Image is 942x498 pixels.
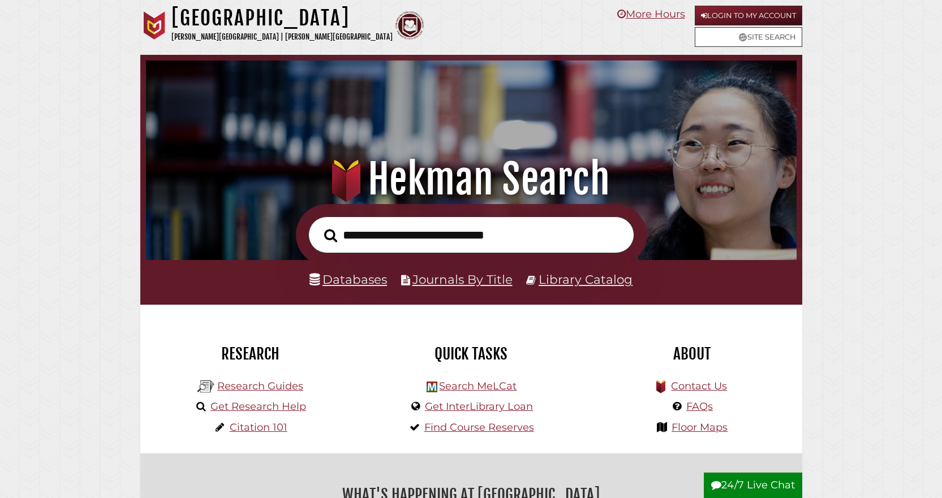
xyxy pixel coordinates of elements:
a: Get Research Help [210,400,306,413]
h1: [GEOGRAPHIC_DATA] [171,6,393,31]
a: Get InterLibrary Loan [425,400,533,413]
h2: Research [149,344,352,363]
a: Search MeLCat [439,380,517,392]
h2: Quick Tasks [369,344,573,363]
a: Research Guides [217,380,303,392]
a: Find Course Reserves [424,421,534,434]
a: FAQs [686,400,713,413]
img: Calvin University [140,11,169,40]
img: Hekman Library Logo [197,378,214,395]
a: Site Search [695,27,802,47]
a: Databases [309,272,387,287]
a: Citation 101 [230,421,287,434]
a: Floor Maps [672,421,728,434]
a: Login to My Account [695,6,802,25]
img: Hekman Library Logo [427,382,437,392]
h2: About [590,344,794,363]
a: Journals By Title [412,272,513,287]
h1: Hekman Search [160,154,782,204]
button: Search [319,226,343,246]
p: [PERSON_NAME][GEOGRAPHIC_DATA] | [PERSON_NAME][GEOGRAPHIC_DATA] [171,31,393,44]
img: Calvin Theological Seminary [395,11,424,40]
a: Library Catalog [539,272,633,287]
a: More Hours [617,8,685,20]
i: Search [324,228,337,242]
a: Contact Us [671,380,727,392]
